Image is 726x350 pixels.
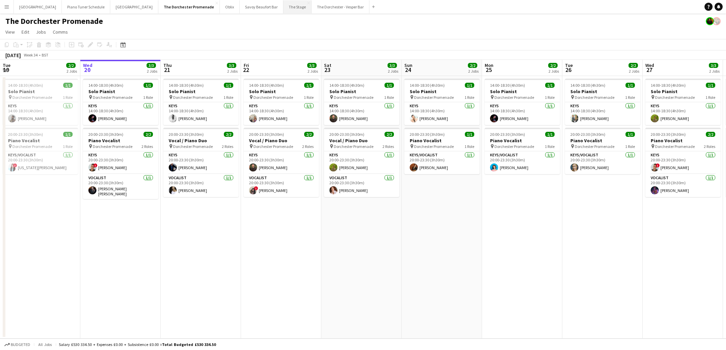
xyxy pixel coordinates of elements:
[625,144,635,149] span: 1 Role
[163,79,239,125] app-job-card: 14:00-18:30 (4h30m)1/1Solo Pianist Dorchester Promenade1 RoleKeys1/114:00-18:30 (4h30m)[PERSON_NAME]
[414,144,454,149] span: Dorchester Promenade
[163,62,172,68] span: Thu
[3,138,78,144] h3: Piano Vocalist
[388,63,397,68] span: 3/3
[485,138,560,144] h3: Piano Vocalist
[249,132,284,137] span: 20:00-23:30 (3h30m)
[565,102,640,125] app-card-role: Keys1/114:00-18:30 (4h30m)[PERSON_NAME]
[304,132,314,137] span: 2/2
[706,83,715,88] span: 1/1
[490,83,525,88] span: 14:00-18:30 (4h30m)
[169,83,204,88] span: 14:00-18:30 (4h30m)
[14,0,62,13] button: [GEOGRAPHIC_DATA]
[2,66,10,74] span: 19
[5,16,103,26] h1: The Dorchester Promenade
[5,29,15,35] span: View
[565,62,573,68] span: Tue
[705,95,715,100] span: 1 Role
[244,128,319,197] app-job-card: 20:00-23:30 (3h30m)2/2Vocal / Piano Duo Dorchester Promenade2 RolesKeys1/120:00-23:30 (3h30m)[PER...
[222,144,233,149] span: 2 Roles
[50,28,71,36] a: Comms
[249,83,284,88] span: 14:00-18:30 (4h30m)
[142,144,153,149] span: 2 Roles
[324,79,399,125] app-job-card: 14:00-18:30 (4h30m)1/1Solo Pianist Dorchester Promenade1 RoleKeys1/114:00-18:30 (4h30m)[PERSON_NAME]
[163,88,239,94] h3: Solo Pianist
[324,62,331,68] span: Sat
[227,69,238,74] div: 2 Jobs
[163,174,239,197] app-card-role: Vocalist1/120:00-23:30 (3h30m)[PERSON_NAME]
[224,132,233,137] span: 2/2
[656,163,660,167] span: !
[253,144,293,149] span: Dorchester Promenade
[88,83,123,88] span: 14:00-18:30 (4h30m)
[158,0,220,13] button: The Dorchester Promenade
[404,102,480,125] app-card-role: Keys1/114:00-18:30 (4h30m)[PERSON_NAME]
[3,151,78,174] app-card-role: Keys/Vocalist1/120:00-23:30 (3h30m)![US_STATE][PERSON_NAME]
[324,88,399,94] h3: Solo Pianist
[629,69,639,74] div: 2 Jobs
[63,132,73,137] span: 1/1
[110,0,158,13] button: [GEOGRAPHIC_DATA]
[162,342,216,347] span: Total Budgeted £530 334.50
[308,69,318,74] div: 2 Jobs
[83,88,158,94] h3: Solo Pianist
[545,83,555,88] span: 1/1
[645,88,721,94] h3: Solo Pianist
[704,144,715,149] span: 2 Roles
[93,144,132,149] span: Dorchester Promenade
[548,63,558,68] span: 2/2
[220,0,240,13] button: Oblix
[645,102,721,125] app-card-role: Keys1/114:00-18:30 (4h30m)[PERSON_NAME]
[324,102,399,125] app-card-role: Keys1/114:00-18:30 (4h30m)[PERSON_NAME]
[468,69,479,74] div: 2 Jobs
[82,66,92,74] span: 20
[63,95,73,100] span: 1 Role
[13,163,17,167] span: !
[63,83,73,88] span: 1/1
[404,151,480,174] app-card-role: Keys/Vocalist1/120:00-23:30 (3h30m)[PERSON_NAME]
[144,132,153,137] span: 2/2
[545,132,555,137] span: 1/1
[713,17,721,25] app-user-avatar: Rosie Skuse
[465,144,474,149] span: 1 Role
[485,79,560,125] app-job-card: 14:00-18:30 (4h30m)1/1Solo Pianist Dorchester Promenade1 RoleKeys1/114:00-18:30 (4h30m)[PERSON_NAME]
[324,138,399,144] h3: Vocal / Piano Duo
[485,128,560,174] app-job-card: 20:00-23:30 (3h30m)1/1Piano Vocalist Dorchester Promenade1 RoleKeys/Vocalist1/120:00-23:30 (3h30m...
[3,88,78,94] h3: Solo Pianist
[243,66,249,74] span: 22
[244,79,319,125] app-job-card: 14:00-18:30 (4h30m)1/1Solo Pianist Dorchester Promenade1 RoleKeys1/114:00-18:30 (4h30m)[PERSON_NAME]
[565,88,640,94] h3: Solo Pianist
[645,79,721,125] app-job-card: 14:00-18:30 (4h30m)1/1Solo Pianist Dorchester Promenade1 RoleKeys1/114:00-18:30 (4h30m)[PERSON_NAME]
[565,138,640,144] h3: Piano Vocalist
[244,174,319,197] app-card-role: Vocalist1/120:00-23:30 (3h30m)![PERSON_NAME]
[575,144,614,149] span: Dorchester Promenade
[404,128,480,174] div: 20:00-23:30 (3h30m)1/1Piano Vocalist Dorchester Promenade1 RoleKeys/Vocalist1/120:00-23:30 (3h30m...
[565,79,640,125] div: 14:00-18:30 (4h30m)1/1Solo Pianist Dorchester Promenade1 RoleKeys1/114:00-18:30 (4h30m)[PERSON_NAME]
[388,69,398,74] div: 2 Jobs
[227,63,236,68] span: 3/3
[651,83,686,88] span: 14:00-18:30 (4h30m)
[3,128,78,174] app-job-card: 20:00-23:30 (3h30m)1/1Piano Vocalist Dorchester Promenade1 RoleKeys/Vocalist1/120:00-23:30 (3h30m...
[629,63,638,68] span: 2/2
[565,128,640,174] app-job-card: 20:00-23:30 (3h30m)1/1Piano Vocalist Dorchester Promenade1 RoleKeys/Vocalist1/120:00-23:30 (3h30m...
[83,102,158,125] app-card-role: Keys1/114:00-18:30 (4h30m)[PERSON_NAME]
[93,163,97,167] span: !
[66,63,76,68] span: 2/2
[88,132,123,137] span: 20:00-23:30 (3h30m)
[283,0,312,13] button: The Stage
[173,144,213,149] span: Dorchester Promenade
[147,63,156,68] span: 3/3
[324,128,399,197] app-job-card: 20:00-23:30 (3h30m)2/2Vocal / Piano Duo Dorchester Promenade2 RolesKeys1/120:00-23:30 (3h30m)[PER...
[3,79,78,125] app-job-card: 14:00-18:30 (4h30m)1/1Solo Pianist Dorchester Promenade1 RoleKeys1/114:00-18:30 (4h30m)[PERSON_NAME]
[36,29,46,35] span: Jobs
[244,88,319,94] h3: Solo Pianist
[494,144,534,149] span: Dorchester Promenade
[484,66,493,74] span: 25
[465,132,474,137] span: 1/1
[93,95,132,100] span: Dorchester Promenade
[3,341,31,348] button: Budgeted
[163,138,239,144] h3: Vocal / Piano Duo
